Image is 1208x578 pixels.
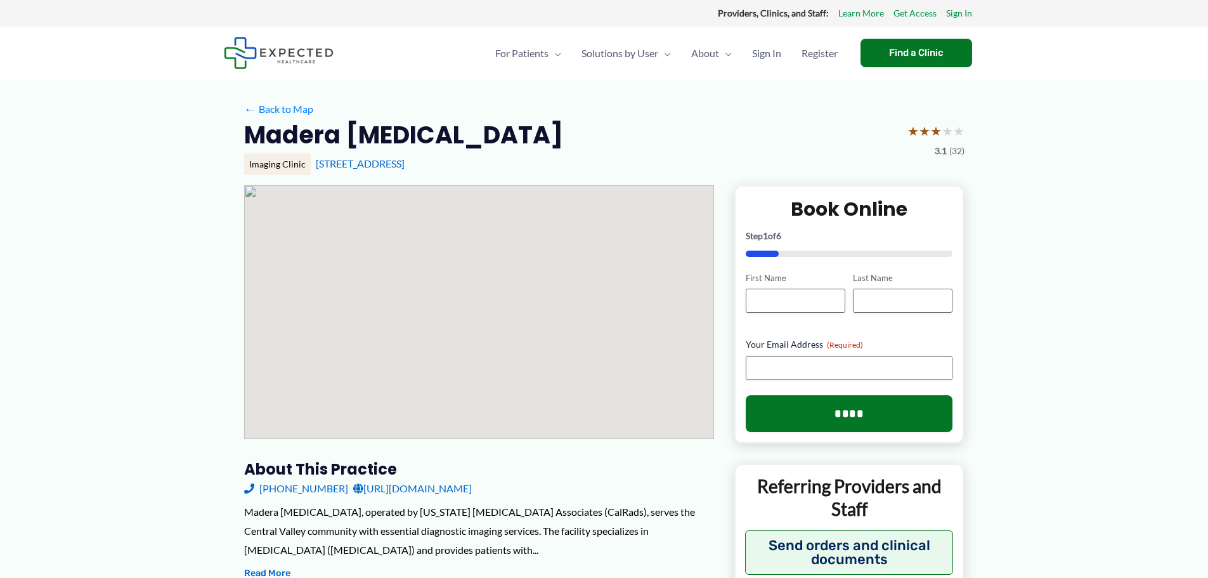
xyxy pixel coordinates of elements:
label: Your Email Address [746,338,953,351]
a: [URL][DOMAIN_NAME] [353,479,472,498]
span: ← [244,103,256,115]
span: ★ [919,119,930,143]
label: First Name [746,272,845,284]
label: Last Name [853,272,952,284]
a: Register [791,31,848,76]
a: AboutMenu Toggle [681,31,742,76]
p: Step of [746,232,953,240]
span: ★ [930,119,942,143]
a: ←Back to Map [244,100,313,119]
a: Get Access [893,5,937,22]
p: Referring Providers and Staff [745,475,954,521]
span: (Required) [827,340,863,350]
span: Solutions by User [581,31,658,76]
span: 3.1 [935,143,947,159]
img: Expected Healthcare Logo - side, dark font, small [224,37,334,69]
div: Madera [MEDICAL_DATA], operated by [US_STATE] [MEDICAL_DATA] Associates (CalRads), serves the Cen... [244,502,714,559]
h2: Book Online [746,197,953,221]
a: For PatientsMenu Toggle [485,31,571,76]
a: Sign In [946,5,972,22]
span: For Patients [495,31,549,76]
a: [STREET_ADDRESS] [316,157,405,169]
span: ★ [953,119,964,143]
a: Find a Clinic [861,39,972,67]
button: Send orders and clinical documents [745,530,954,575]
span: Menu Toggle [658,31,671,76]
span: 1 [763,230,768,241]
h2: Madera [MEDICAL_DATA] [244,119,563,150]
a: Learn More [838,5,884,22]
nav: Primary Site Navigation [485,31,848,76]
strong: Providers, Clinics, and Staff: [718,8,829,18]
span: About [691,31,719,76]
span: Sign In [752,31,781,76]
span: Menu Toggle [549,31,561,76]
span: Register [802,31,838,76]
a: Sign In [742,31,791,76]
h3: About this practice [244,459,714,479]
a: Solutions by UserMenu Toggle [571,31,681,76]
span: (32) [949,143,964,159]
span: Menu Toggle [719,31,732,76]
span: ★ [907,119,919,143]
div: Imaging Clinic [244,154,311,175]
a: [PHONE_NUMBER] [244,479,348,498]
span: ★ [942,119,953,143]
span: 6 [776,230,781,241]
